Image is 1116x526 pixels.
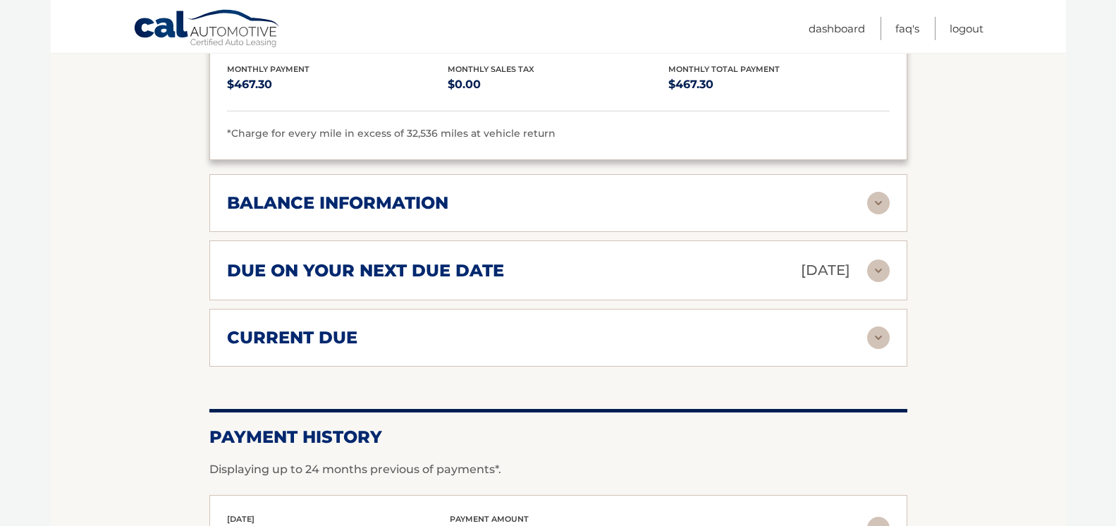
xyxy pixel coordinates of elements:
h2: current due [227,327,357,348]
a: FAQ's [895,17,919,40]
p: $0.00 [448,75,668,94]
p: $467.30 [668,75,889,94]
p: $467.30 [227,75,448,94]
a: Dashboard [809,17,865,40]
a: Cal Automotive [133,9,281,50]
span: Monthly Sales Tax [448,64,534,74]
span: Monthly Payment [227,64,309,74]
span: Monthly Total Payment [668,64,780,74]
a: Logout [950,17,983,40]
img: accordion-rest.svg [867,259,890,282]
h2: balance information [227,192,448,214]
img: accordion-rest.svg [867,192,890,214]
span: [DATE] [227,514,255,524]
h2: Payment History [209,427,907,448]
span: *Charge for every mile in excess of 32,536 miles at vehicle return [227,127,556,140]
span: payment amount [450,514,529,524]
p: [DATE] [801,258,850,283]
h2: due on your next due date [227,260,504,281]
p: Displaying up to 24 months previous of payments*. [209,461,907,478]
img: accordion-rest.svg [867,326,890,349]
